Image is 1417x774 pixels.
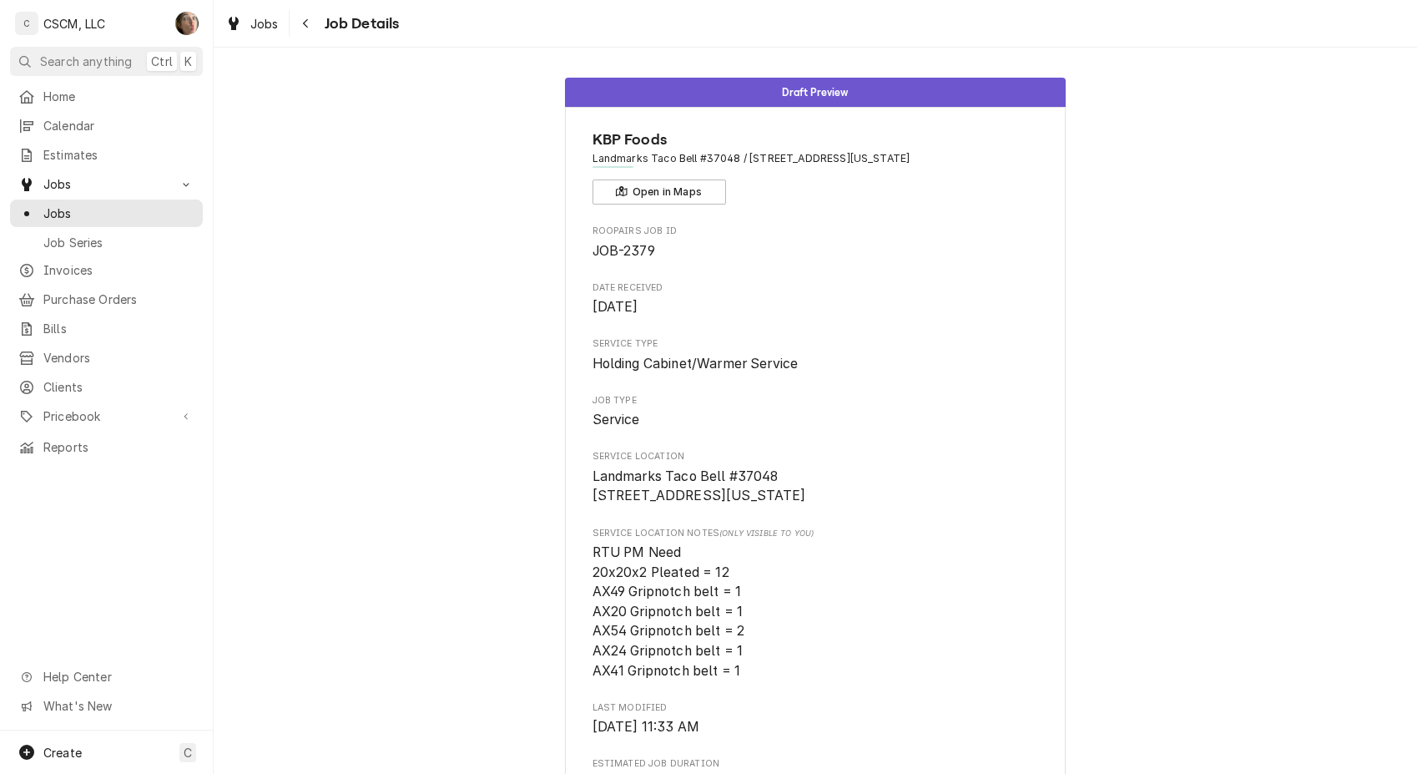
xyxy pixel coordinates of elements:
[320,13,400,35] span: Job Details
[293,10,320,37] button: Navigate back
[43,746,82,760] span: Create
[593,281,1039,295] span: Date Received
[43,146,194,164] span: Estimates
[151,53,173,70] span: Ctrl
[593,241,1039,261] span: Roopairs Job ID
[250,15,279,33] span: Jobs
[593,129,1039,205] div: Client Information
[593,412,640,427] span: Service
[175,12,199,35] div: SH
[10,663,203,691] a: Go to Help Center
[593,129,1039,151] span: Name
[782,87,848,98] span: Draft Preview
[184,53,192,70] span: K
[43,234,194,251] span: Job Series
[43,205,194,222] span: Jobs
[593,717,1039,737] span: Last Modified
[10,692,203,720] a: Go to What's New
[593,468,806,504] span: Landmarks Taco Bell #37048 [STREET_ADDRESS][US_STATE]
[593,544,745,679] span: RTU PM Need 20x20x2 Pleated = 12 AX49 Gripnotch belt = 1 AX20 Gripnotch belt = 1 AX54 Gripnotch b...
[593,297,1039,317] span: Date Received
[593,225,1039,261] div: Roopairs Job ID
[593,337,1039,373] div: Service Type
[43,261,194,279] span: Invoices
[593,701,1039,715] span: Last Modified
[593,450,1039,506] div: Service Location
[10,141,203,169] a: Estimates
[43,291,194,308] span: Purchase Orders
[593,180,726,205] button: Open in Maps
[719,529,814,538] span: (Only Visible to You)
[15,12,38,35] div: C
[10,83,203,110] a: Home
[593,410,1039,430] span: Job Type
[10,373,203,401] a: Clients
[43,15,105,33] div: CSCM, LLC
[593,701,1039,737] div: Last Modified
[593,151,1039,166] span: Address
[10,344,203,372] a: Vendors
[43,668,193,685] span: Help Center
[43,438,194,456] span: Reports
[10,315,203,342] a: Bills
[593,225,1039,238] span: Roopairs Job ID
[593,337,1039,351] span: Service Type
[43,407,169,425] span: Pricebook
[10,229,203,256] a: Job Series
[40,53,132,70] span: Search anything
[593,394,1039,407] span: Job Type
[593,527,1039,681] div: [object Object]
[10,200,203,227] a: Jobs
[10,112,203,139] a: Calendar
[175,12,199,35] div: Serra Heyen's Avatar
[10,402,203,430] a: Go to Pricebook
[43,88,194,105] span: Home
[593,243,655,259] span: JOB-2379
[593,299,638,315] span: [DATE]
[184,744,192,761] span: C
[593,356,799,372] span: Holding Cabinet/Warmer Service
[10,433,203,461] a: Reports
[43,117,194,134] span: Calendar
[10,256,203,284] a: Invoices
[593,394,1039,430] div: Job Type
[593,757,1039,771] span: Estimated Job Duration
[10,286,203,313] a: Purchase Orders
[593,467,1039,506] span: Service Location
[593,281,1039,317] div: Date Received
[43,320,194,337] span: Bills
[593,527,1039,540] span: Service Location Notes
[10,170,203,198] a: Go to Jobs
[43,349,194,367] span: Vendors
[565,78,1066,107] div: Status
[593,354,1039,374] span: Service Type
[219,10,285,38] a: Jobs
[593,719,699,735] span: [DATE] 11:33 AM
[43,175,169,193] span: Jobs
[43,697,193,715] span: What's New
[43,378,194,396] span: Clients
[593,450,1039,463] span: Service Location
[10,47,203,76] button: Search anythingCtrlK
[593,543,1039,680] span: [object Object]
